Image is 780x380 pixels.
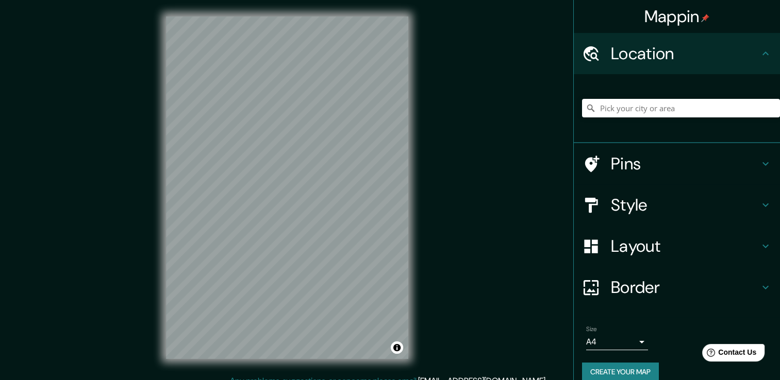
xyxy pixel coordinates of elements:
[582,99,780,117] input: Pick your city or area
[166,16,408,359] canvas: Map
[574,33,780,74] div: Location
[586,325,597,334] label: Size
[611,195,759,215] h4: Style
[644,6,710,27] h4: Mappin
[586,334,648,350] div: A4
[391,341,403,354] button: Toggle attribution
[574,143,780,184] div: Pins
[574,267,780,308] div: Border
[688,340,769,369] iframe: Help widget launcher
[611,236,759,256] h4: Layout
[611,153,759,174] h4: Pins
[611,277,759,298] h4: Border
[611,43,759,64] h4: Location
[574,226,780,267] div: Layout
[574,184,780,226] div: Style
[701,14,709,22] img: pin-icon.png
